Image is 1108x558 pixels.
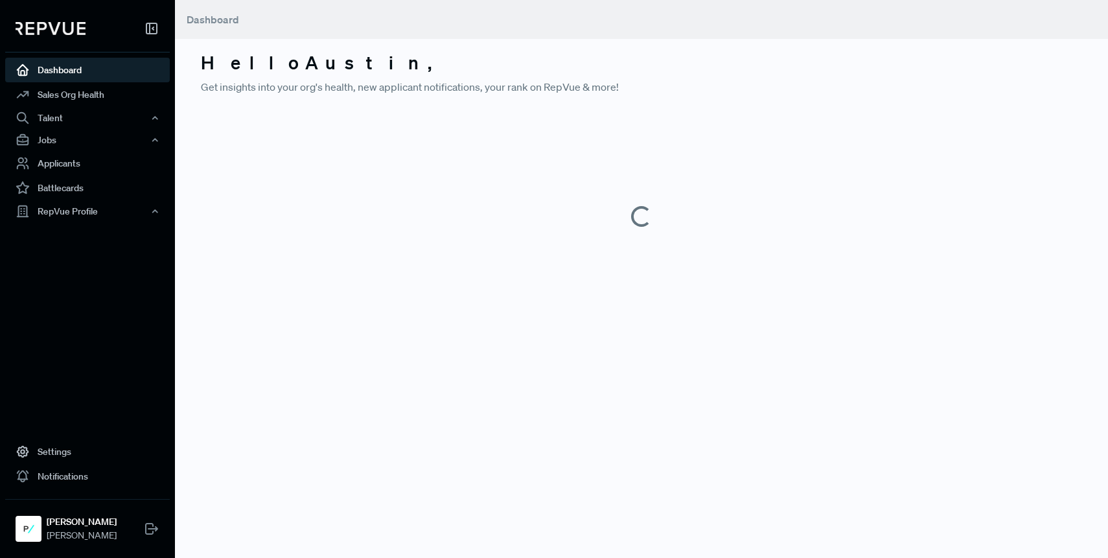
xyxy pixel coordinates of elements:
[5,176,170,200] a: Battlecards
[5,82,170,107] a: Sales Org Health
[5,107,170,129] button: Talent
[5,151,170,176] a: Applicants
[16,22,86,35] img: RepVue
[187,13,239,26] span: Dashboard
[5,499,170,548] a: Polly[PERSON_NAME][PERSON_NAME]
[47,515,117,529] strong: [PERSON_NAME]
[47,529,117,542] span: [PERSON_NAME]
[18,518,39,539] img: Polly
[5,439,170,464] a: Settings
[201,79,1082,95] p: Get insights into your org's health, new applicant notifications, your rank on RepVue & more!
[5,200,170,222] button: RepVue Profile
[5,58,170,82] a: Dashboard
[5,464,170,489] a: Notifications
[201,52,1082,74] h3: Hello Austin ,
[5,129,170,151] button: Jobs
